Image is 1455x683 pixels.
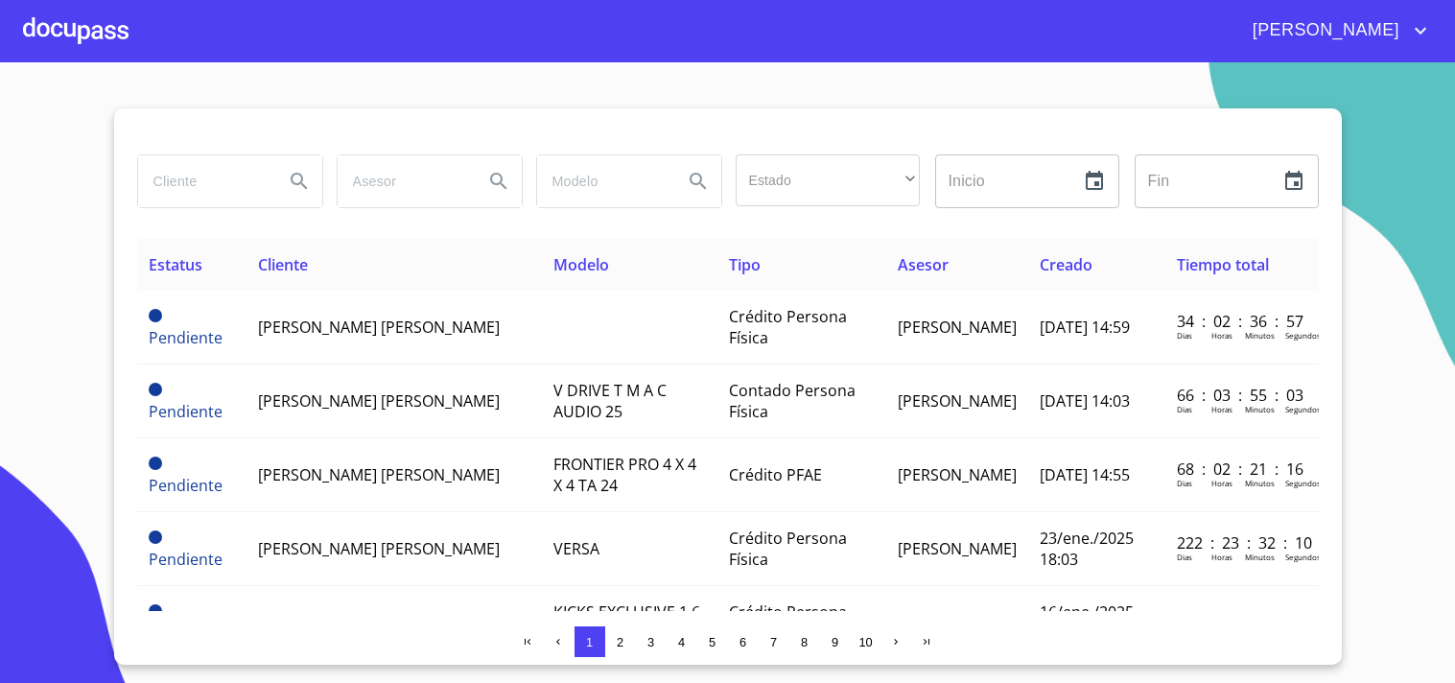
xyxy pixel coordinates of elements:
span: Tiempo total [1177,254,1269,275]
span: Contado Persona Física [729,380,856,422]
span: VERSA [553,538,599,559]
p: Minutos [1245,478,1275,488]
span: 4 [678,635,685,649]
span: FRONTIER PRO 4 X 4 X 4 TA 24 [553,454,696,496]
button: 1 [575,626,605,657]
span: 9 [832,635,838,649]
button: account of current user [1238,15,1432,46]
p: Dias [1177,478,1192,488]
p: 222 : 23 : 32 : 10 [1177,532,1306,553]
button: Search [476,158,522,204]
p: 230 : 00 : 16 : 46 [1177,606,1306,627]
button: 10 [851,626,881,657]
input: search [338,155,468,207]
p: 34 : 02 : 36 : 57 [1177,311,1306,332]
span: Pendiente [149,383,162,396]
p: 68 : 02 : 21 : 16 [1177,459,1306,480]
button: 7 [759,626,789,657]
p: Segundos [1285,404,1321,414]
span: [DATE] 14:03 [1040,390,1130,412]
p: Segundos [1285,552,1321,562]
span: V DRIVE T M A C AUDIO 25 [553,380,667,422]
p: Horas [1211,478,1232,488]
span: Pendiente [149,457,162,470]
span: Asesor [898,254,949,275]
button: 9 [820,626,851,657]
button: 2 [605,626,636,657]
span: Pendiente [149,327,223,348]
span: [DATE] 14:59 [1040,317,1130,338]
span: [PERSON_NAME] [PERSON_NAME] [258,538,500,559]
span: 16/ene./2025 17:10 [1040,601,1134,644]
p: Dias [1177,552,1192,562]
button: Search [675,158,721,204]
p: Segundos [1285,330,1321,341]
span: [PERSON_NAME] [PERSON_NAME] [258,464,500,485]
p: Horas [1211,404,1232,414]
span: Pendiente [149,309,162,322]
span: 2 [617,635,623,649]
span: Crédito Persona Física [729,528,847,570]
span: [PERSON_NAME] [PERSON_NAME] [258,390,500,412]
span: KICKS EXCLUSIVE 1 6 LTS CVT [553,601,700,644]
span: 8 [801,635,808,649]
span: Crédito Persona Física [729,601,847,644]
p: Horas [1211,552,1232,562]
input: search [537,155,668,207]
span: 23/ene./2025 18:03 [1040,528,1134,570]
span: [PERSON_NAME] [PERSON_NAME] [258,317,500,338]
span: Pendiente [149,475,223,496]
span: Pendiente [149,401,223,422]
span: Estatus [149,254,202,275]
span: Pendiente [149,530,162,544]
span: 7 [770,635,777,649]
p: 66 : 03 : 55 : 03 [1177,385,1306,406]
div: ​ [736,154,920,206]
input: search [138,155,269,207]
p: Segundos [1285,478,1321,488]
button: 3 [636,626,667,657]
span: [PERSON_NAME] [898,464,1017,485]
span: Modelo [553,254,609,275]
span: [PERSON_NAME] [898,390,1017,412]
span: [DATE] 14:55 [1040,464,1130,485]
p: Dias [1177,330,1192,341]
span: Crédito PFAE [729,464,822,485]
p: Minutos [1245,552,1275,562]
span: Cliente [258,254,308,275]
span: 3 [647,635,654,649]
span: 1 [586,635,593,649]
span: [PERSON_NAME] [1238,15,1409,46]
span: 10 [858,635,872,649]
span: Pendiente [149,549,223,570]
span: Crédito Persona Física [729,306,847,348]
button: 6 [728,626,759,657]
span: Pendiente [149,604,162,618]
button: 5 [697,626,728,657]
span: [PERSON_NAME] [898,317,1017,338]
p: Minutos [1245,330,1275,341]
p: Horas [1211,330,1232,341]
span: 5 [709,635,716,649]
button: 8 [789,626,820,657]
button: 4 [667,626,697,657]
span: [PERSON_NAME] [898,538,1017,559]
p: Dias [1177,404,1192,414]
p: Minutos [1245,404,1275,414]
span: 6 [739,635,746,649]
button: Search [276,158,322,204]
span: Creado [1040,254,1092,275]
span: Tipo [729,254,761,275]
